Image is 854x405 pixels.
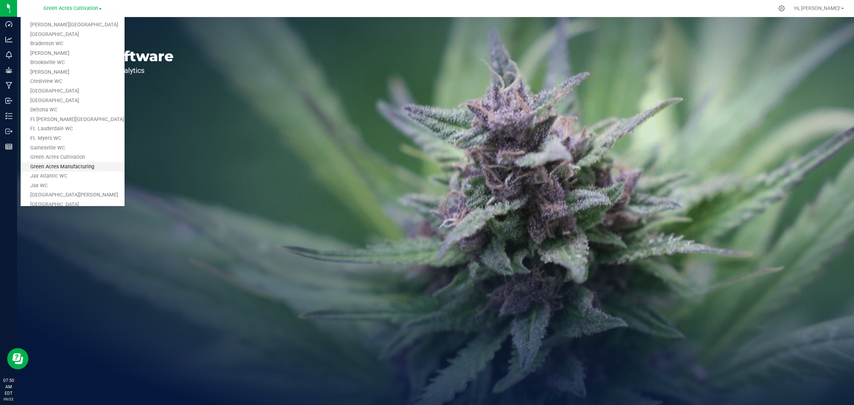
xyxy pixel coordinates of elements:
a: [PERSON_NAME][GEOGRAPHIC_DATA] [21,20,125,30]
inline-svg: Monitoring [5,51,12,58]
div: Manage settings [777,5,786,12]
inline-svg: Analytics [5,36,12,43]
inline-svg: Reports [5,143,12,150]
inline-svg: Manufacturing [5,82,12,89]
a: Bradenton WC [21,39,125,49]
inline-svg: Inbound [5,97,12,104]
a: Brooksville WC [21,58,125,68]
a: Gainesville WC [21,143,125,153]
a: Ft. Lauderdale WC [21,124,125,134]
span: Green Acres Cultivation [43,5,98,11]
inline-svg: Inventory [5,112,12,120]
a: [PERSON_NAME] [21,49,125,58]
a: Green Acres Manufacturing [21,162,125,172]
a: Ft. Myers WC [21,134,125,143]
a: [GEOGRAPHIC_DATA] [21,200,125,210]
a: [GEOGRAPHIC_DATA] [21,86,125,96]
inline-svg: Dashboard [5,21,12,28]
a: [GEOGRAPHIC_DATA] [21,30,125,40]
a: [PERSON_NAME] [21,68,125,77]
a: Crestview WC [21,77,125,86]
a: Jax Atlantic WC [21,172,125,181]
p: 07:50 AM EDT [3,377,14,396]
a: Jax WC [21,181,125,191]
inline-svg: Grow [5,67,12,74]
p: 09/22 [3,396,14,402]
a: [GEOGRAPHIC_DATA] [21,96,125,106]
a: Deltona WC [21,105,125,115]
inline-svg: Outbound [5,128,12,135]
a: [GEOGRAPHIC_DATA][PERSON_NAME] [21,190,125,200]
span: Hi, [PERSON_NAME]! [794,5,840,11]
a: Green Acres Cultivation [21,153,125,162]
a: Ft [PERSON_NAME][GEOGRAPHIC_DATA] [21,115,125,125]
iframe: Resource center [7,348,28,369]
